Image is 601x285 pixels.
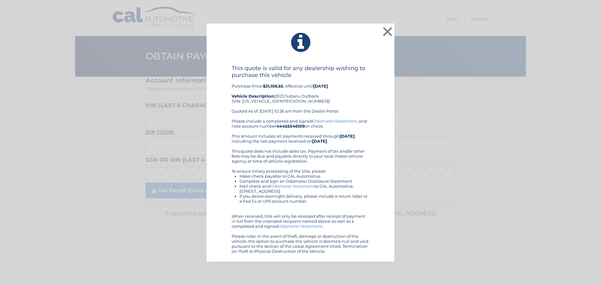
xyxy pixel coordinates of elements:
[263,84,283,89] b: $31,106.55
[278,224,322,229] a: Odometer Statement
[232,65,369,79] h4: This quote is valid for any dealership wishing to purchase this vehicle
[340,134,355,139] b: [DATE]
[381,25,394,38] button: ×
[312,139,327,144] b: [DATE]
[239,194,369,204] li: If you desire overnight delivery, please include a return label or a Fed Ex or UPS account number.
[270,184,315,189] a: Odometer Statement
[232,119,369,254] div: Please include a completed and signed , and note account number on check. This amount includes al...
[232,65,369,119] div: Purchase Price: , effective until 2023 Subaru Outback (VIN: [US_VEHICLE_IDENTIFICATION_NUMBER]) Q...
[232,94,275,99] strong: Vehicle Description:
[239,174,369,179] li: Make check payable to CAL Automotive
[239,179,369,184] li: Complete and sign an Odometer Disclosure Statement
[276,124,305,129] b: 44455546109
[313,119,357,124] a: Odometer Statement
[239,184,369,194] li: Mail check and to CAL Automotive, [STREET_ADDRESS]
[313,84,328,89] b: [DATE]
